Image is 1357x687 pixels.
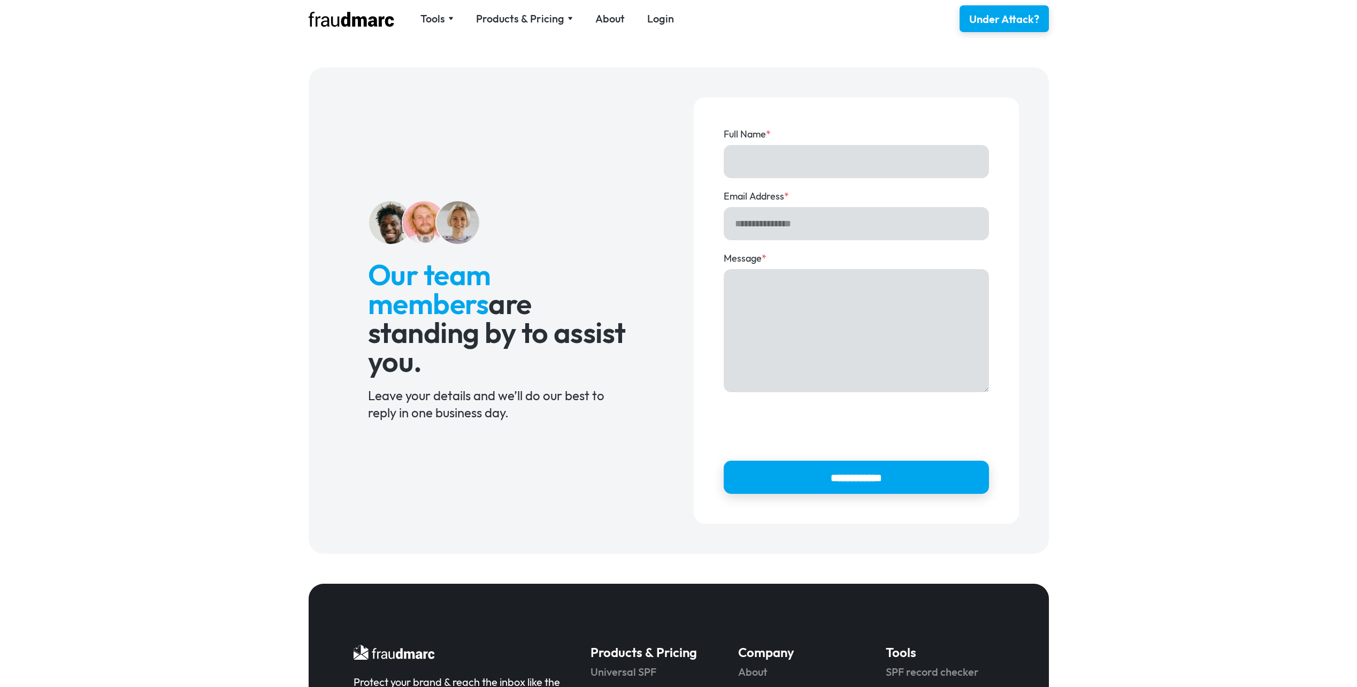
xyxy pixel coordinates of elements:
[476,11,564,26] div: Products & Pricing
[724,189,989,203] label: Email Address
[591,665,708,680] a: Universal SPF
[368,387,634,421] div: Leave your details and we’ll do our best to reply in one business day.
[724,251,989,265] label: Message
[420,11,445,26] div: Tools
[960,5,1049,32] a: Under Attack?
[724,127,989,494] form: Contact Form
[724,127,989,141] label: Full Name
[476,11,573,26] div: Products & Pricing
[738,644,856,661] h5: Company
[886,644,1003,661] h5: Tools
[368,260,634,376] h2: are standing by to assist you.
[647,11,674,26] a: Login
[886,665,1003,680] a: SPF record checker
[738,665,856,680] a: About
[420,11,454,26] div: Tools
[595,11,625,26] a: About
[591,644,708,661] h5: Products & Pricing
[368,256,491,322] span: Our team members
[969,12,1039,27] div: Under Attack?
[724,403,886,445] iframe: reCAPTCHA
